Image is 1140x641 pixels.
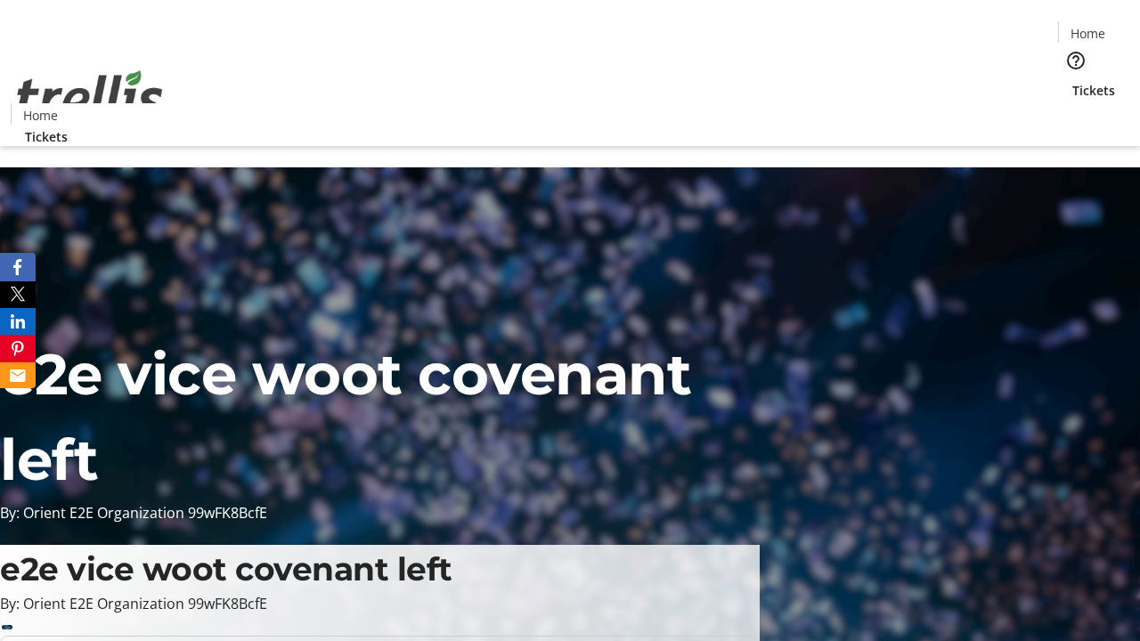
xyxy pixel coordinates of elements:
[1059,24,1116,43] a: Home
[1058,43,1094,78] button: Help
[1058,100,1094,135] button: Cart
[11,51,169,140] img: Orient E2E Organization 99wFK8BcfE's Logo
[12,106,69,125] a: Home
[1071,24,1105,43] span: Home
[1058,81,1129,100] a: Tickets
[23,106,58,125] span: Home
[11,127,82,146] a: Tickets
[25,127,68,146] span: Tickets
[1072,81,1115,100] span: Tickets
